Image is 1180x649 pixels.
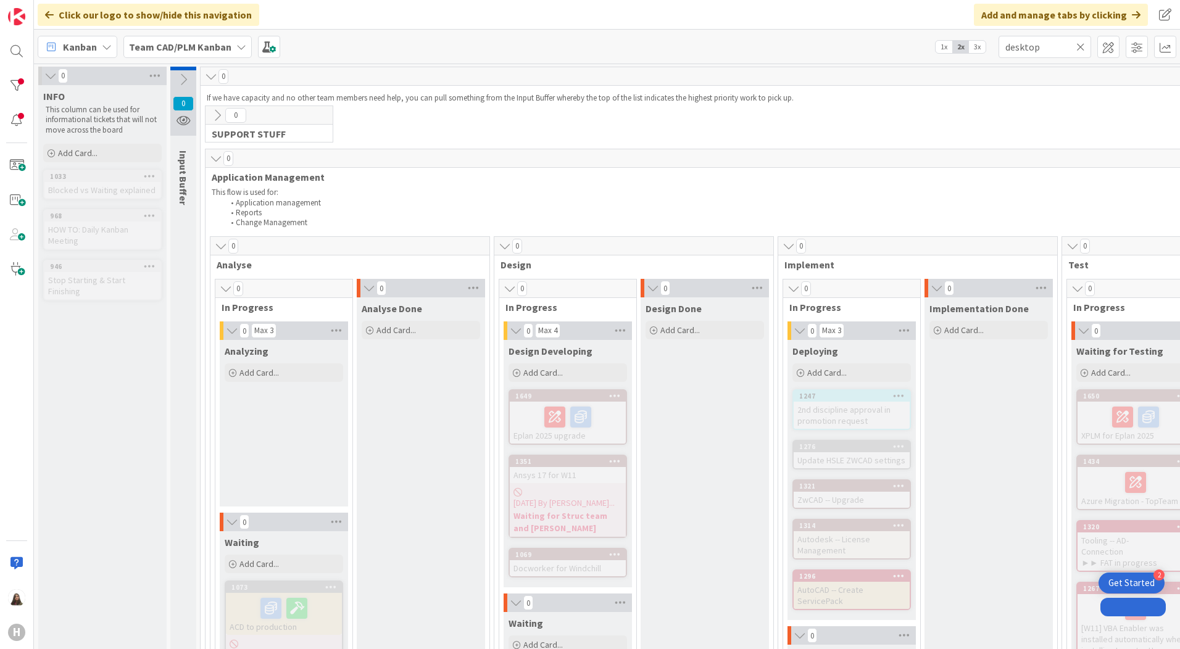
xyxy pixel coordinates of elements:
b: Team CAD/PLM Kanban [129,41,231,53]
span: 0 [218,69,228,84]
span: XPLM for Eplan 2025 [1081,430,1154,441]
span: SUPPORT STUFF [212,128,317,140]
div: 1033Blocked vs Waiting explained [44,171,160,198]
div: 1351 [510,456,626,467]
div: 1276 [794,441,910,452]
span: 0 [376,281,386,296]
span: Blocked vs Waiting explained [48,184,156,196]
div: Open Get Started checklist, remaining modules: 2 [1099,573,1165,593]
a: 1033Blocked vs Waiting explained [43,170,162,199]
span: 0 [796,239,806,254]
span: Analyse [217,258,474,271]
div: 1033 [50,172,160,181]
span: AutoCAD -- Create ServicePack [797,584,863,606]
div: 1296 [799,572,910,581]
span: 0 [1080,239,1090,254]
span: Add Card... [660,324,700,336]
span: 0 [223,151,233,166]
span: In Progress [789,301,905,313]
img: KM [8,589,25,606]
span: 0 [944,281,954,296]
span: 0 [660,281,670,296]
span: 3x [969,41,986,53]
div: 1073 [226,582,342,593]
div: 1314Autodesk -- License Management [794,520,910,558]
span: Tooling -- AD-Connection ►► FAT in progress [1081,535,1171,568]
span: Add Card... [944,324,984,336]
div: 1033 [44,171,160,182]
span: Analyzing [225,345,268,357]
span: Autodesk -- License Management [797,534,870,556]
div: 1247 [794,391,910,402]
div: 1649Eplan 2025 upgrade [510,391,626,444]
span: Kanban [63,39,97,54]
span: 0 [58,68,68,83]
div: 1321 [794,481,910,492]
div: 12472nd discipline approval in promotion request [794,391,910,429]
span: 0 [225,108,246,123]
a: 1276Update HSLE ZWCAD settings [792,440,911,469]
div: 1296 [794,571,910,582]
div: Get Started [1108,577,1155,589]
span: In Progress [505,301,621,313]
div: 1314 [799,521,910,530]
span: Implement [784,258,1042,271]
span: 0 [239,515,249,529]
div: 1247 [799,392,910,400]
a: 1321ZwCAD -- Upgrade [792,479,911,509]
span: Stop Starting & Start Finishing [48,275,125,297]
span: Add Card... [58,147,98,159]
span: Add Card... [807,367,847,378]
div: 968 [44,210,160,221]
a: 1314Autodesk -- License Management [792,519,911,560]
span: 0 [523,323,533,338]
span: 0 [807,628,817,643]
a: 12472nd discipline approval in promotion request [792,389,911,430]
a: 1351Ansys 17 for W11[DATE] By [PERSON_NAME]...Waiting for Struc team and [PERSON_NAME] [509,455,627,538]
span: 1x [936,41,952,53]
span: 0 [173,96,194,111]
span: HOW TO: Daily Kanban Meeting [48,224,128,246]
a: 1296AutoCAD -- Create ServicePack [792,569,911,610]
img: Visit kanbanzone.com [8,8,25,25]
span: Ansys 17 for W11 [513,469,576,481]
div: Add and manage tabs by clicking [974,4,1148,26]
span: Design Developing [509,345,592,357]
div: 968 [50,212,160,220]
span: Add Card... [523,367,563,378]
span: Add Card... [376,324,416,336]
span: Input Buffer [177,151,189,205]
span: 2nd discipline approval in promotion request [797,404,891,426]
span: In Progress [222,301,337,313]
span: 0 [228,239,238,254]
span: ZwCAD -- Upgrade [797,494,864,505]
span: 0 [1091,323,1101,338]
b: Waiting for Struc team and [PERSON_NAME] [513,510,622,534]
span: 0 [233,281,243,296]
span: [DATE] By [PERSON_NAME]... [513,497,615,510]
span: Design [501,258,758,271]
div: 1276 [799,442,910,451]
div: 968HOW TO: Daily Kanban Meeting [44,210,160,249]
div: 1321 [799,482,910,490]
a: 1649Eplan 2025 upgrade [509,389,627,445]
span: 0 [523,595,533,610]
span: 0 [517,281,527,296]
span: Analyse Done [362,302,422,315]
span: 0 [801,281,811,296]
div: 1649 [515,392,626,400]
span: 0 [239,323,249,338]
div: 1276Update HSLE ZWCAD settings [794,441,910,468]
div: 1069 [515,550,626,559]
div: H [8,624,25,641]
span: 2x [952,41,969,53]
div: Max 4 [538,328,557,334]
div: 1321ZwCAD -- Upgrade [794,481,910,508]
span: 0 [807,323,817,338]
a: 968HOW TO: Daily Kanban Meeting [43,209,162,250]
div: 1314 [794,520,910,531]
span: Add Card... [239,367,279,378]
span: Add Card... [239,558,279,569]
div: 1351 [515,457,626,466]
span: 0 [1085,281,1095,296]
